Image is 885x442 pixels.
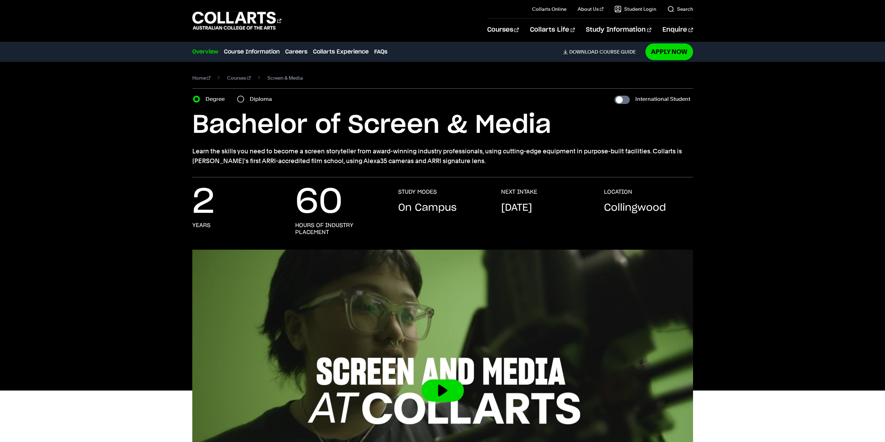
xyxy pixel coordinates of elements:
[645,43,693,60] a: Apply Now
[267,73,303,83] span: Screen & Media
[313,48,369,56] a: Collarts Experience
[250,94,276,104] label: Diploma
[532,6,566,13] a: Collarts Online
[192,11,281,31] div: Go to homepage
[398,188,437,195] h3: STUDY MODES
[662,18,693,41] a: Enquire
[667,6,693,13] a: Search
[192,48,218,56] a: Overview
[530,18,575,41] a: Collarts Life
[192,146,693,166] p: Learn the skills you need to become a screen storyteller from award-winning industry professional...
[192,222,210,229] h3: years
[501,188,537,195] h3: NEXT INTAKE
[487,18,519,41] a: Courses
[563,49,641,55] a: DownloadCourse Guide
[206,94,229,104] label: Degree
[295,222,384,236] h3: hours of industry placement
[224,48,280,56] a: Course Information
[227,73,251,83] a: Courses
[295,188,343,216] p: 60
[285,48,307,56] a: Careers
[192,73,211,83] a: Home
[192,110,693,141] h1: Bachelor of Screen & Media
[586,18,651,41] a: Study Information
[398,201,457,215] p: On Campus
[604,188,632,195] h3: LOCATION
[578,6,603,13] a: About Us
[501,201,532,215] p: [DATE]
[374,48,387,56] a: FAQs
[635,94,690,104] label: International Student
[192,188,215,216] p: 2
[604,201,666,215] p: Collingwood
[614,6,656,13] a: Student Login
[569,49,598,55] span: Download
